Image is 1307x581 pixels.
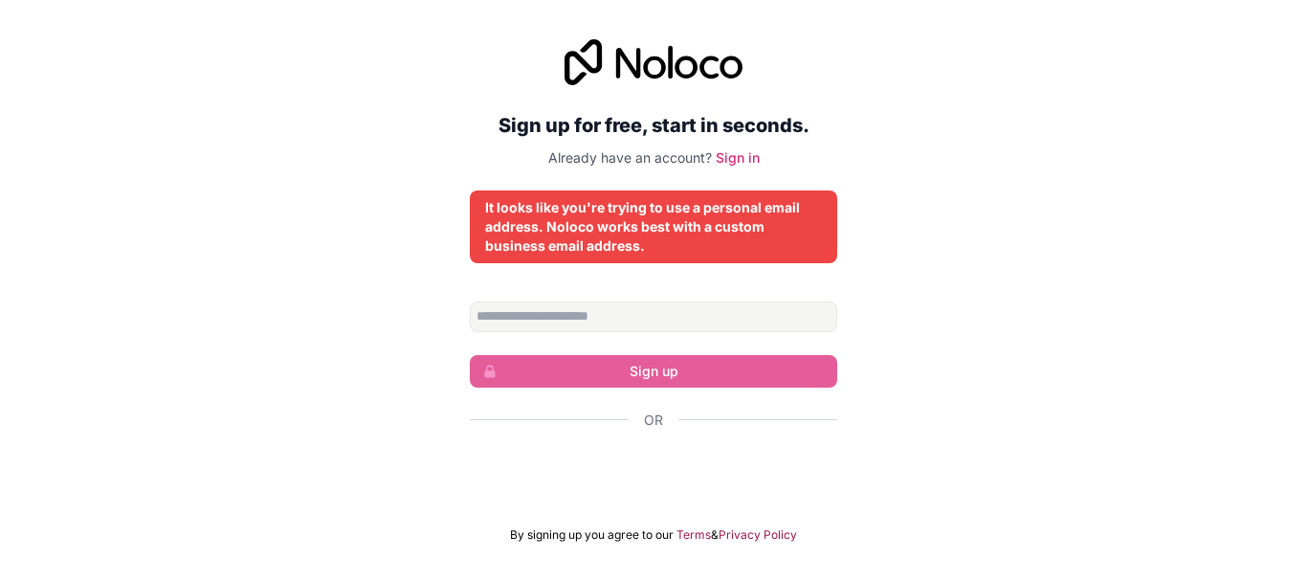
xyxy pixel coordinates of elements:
span: Or [644,411,663,430]
input: Email address [470,302,837,332]
span: By signing up you agree to our [510,527,674,543]
button: Sign up [470,355,837,388]
a: Privacy Policy [719,527,797,543]
a: Terms [676,527,711,543]
h2: Sign up for free, start in seconds. [470,108,837,143]
span: & [711,527,719,543]
span: Already have an account? [548,149,712,166]
a: Sign in [716,149,760,166]
div: It looks like you're trying to use a personal email address. Noloco works best with a custom busi... [485,198,822,256]
iframe: Sign in with Google Button [460,451,847,493]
